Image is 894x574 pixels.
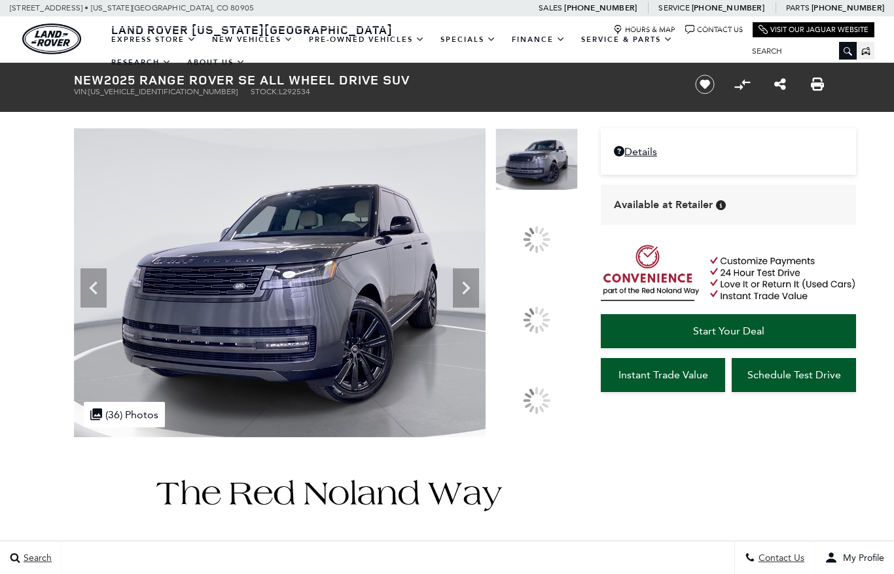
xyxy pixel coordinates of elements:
span: Search [20,552,52,564]
span: Land Rover [US_STATE][GEOGRAPHIC_DATA] [111,22,393,37]
a: Research [103,51,179,74]
span: My Profile [838,552,884,564]
span: Contact Us [755,552,804,564]
a: [STREET_ADDRESS] • [US_STATE][GEOGRAPHIC_DATA], CO 80905 [10,3,254,12]
span: Parts [786,3,810,12]
span: Sales [539,3,562,12]
a: About Us [179,51,253,74]
span: L292534 [279,87,310,96]
span: Service [658,3,689,12]
a: land-rover [22,24,81,54]
a: Instant Trade Value [601,358,725,392]
button: Save vehicle [690,74,719,95]
input: Search [742,43,857,59]
a: EXPRESS STORE [103,28,204,51]
span: Instant Trade Value [618,368,708,381]
img: New 2025 Carpathian Grey LAND ROVER SE image 1 [74,128,486,437]
nav: Main Navigation [103,28,742,74]
h1: 2025 Range Rover SE All Wheel Drive SUV [74,73,673,87]
a: Pre-Owned Vehicles [301,28,433,51]
button: user-profile-menu [815,541,894,574]
strong: New [74,71,104,88]
a: Contact Us [685,25,743,35]
div: (36) Photos [84,402,165,427]
span: VIN: [74,87,88,96]
a: Service & Parts [573,28,681,51]
a: Print this New 2025 Range Rover SE All Wheel Drive SUV [811,77,824,92]
a: [PHONE_NUMBER] [692,3,764,13]
a: [PHONE_NUMBER] [564,3,637,13]
a: Share this New 2025 Range Rover SE All Wheel Drive SUV [774,77,786,92]
a: New Vehicles [204,28,301,51]
a: Schedule Test Drive [732,358,856,392]
a: Specials [433,28,504,51]
button: Compare vehicle [732,75,752,94]
a: Hours & Map [613,25,675,35]
a: Visit Our Jaguar Website [759,25,868,35]
a: [PHONE_NUMBER] [812,3,884,13]
a: Finance [504,28,573,51]
a: Start Your Deal [601,314,856,348]
span: Start Your Deal [693,325,764,337]
a: Land Rover [US_STATE][GEOGRAPHIC_DATA] [103,22,401,37]
img: New 2025 Carpathian Grey LAND ROVER SE image 1 [495,128,578,190]
a: Details [614,145,843,158]
span: Stock: [251,87,279,96]
span: [US_VEHICLE_IDENTIFICATION_NUMBER] [88,87,238,96]
img: Land Rover [22,24,81,54]
span: Schedule Test Drive [747,368,841,381]
span: Available at Retailer [614,198,713,212]
div: Vehicle is in stock and ready for immediate delivery. Due to demand, availability is subject to c... [716,200,726,210]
